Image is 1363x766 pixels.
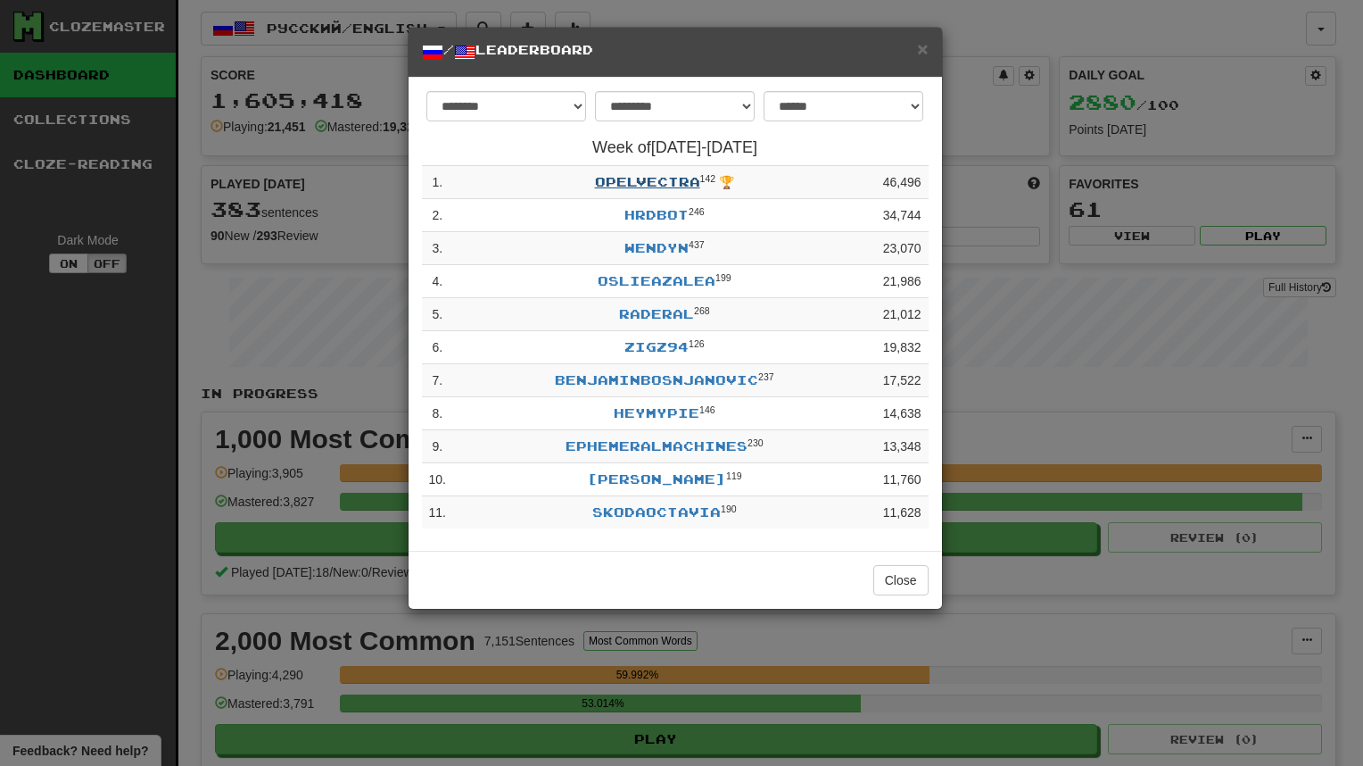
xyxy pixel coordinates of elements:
[876,265,929,298] td: 21,986
[595,174,700,189] a: OPELVECTRA
[876,298,929,331] td: 21,012
[876,364,929,397] td: 17,522
[689,338,705,349] sup: Level 126
[587,471,726,487] a: [PERSON_NAME]
[876,463,929,496] td: 11,760
[689,206,705,217] sup: Level 246
[758,371,774,382] sup: Level 237
[748,437,764,448] sup: Level 230
[719,175,734,189] span: 🏆
[614,405,699,420] a: HeyMyPie
[422,430,453,463] td: 9 .
[619,306,694,321] a: Raderal
[699,404,715,415] sup: Level 146
[917,39,928,58] button: Close
[422,364,453,397] td: 7 .
[876,199,929,232] td: 34,744
[876,430,929,463] td: 13,348
[876,232,929,265] td: 23,070
[624,339,689,354] a: Zigz94
[694,305,710,316] sup: Level 268
[422,331,453,364] td: 6 .
[721,504,737,514] sup: Level 190
[598,273,715,288] a: OslieAzalea
[592,504,721,520] a: skodaoctavia
[422,463,453,496] td: 10 .
[715,272,731,283] sup: Level 199
[555,372,758,387] a: benjaminbosnjanovic
[873,565,929,595] button: Close
[566,438,748,454] a: Ephemeralmachines
[422,496,453,529] td: 11 .
[422,41,929,63] h5: / Leaderboard
[624,207,689,222] a: hrdbot
[689,239,705,250] sup: Level 437
[876,496,929,529] td: 11,628
[422,232,453,265] td: 3 .
[422,166,453,199] td: 1 .
[876,331,929,364] td: 19,832
[917,38,928,59] span: ×
[726,470,742,481] sup: Level 119
[876,166,929,199] td: 46,496
[624,240,689,255] a: WendyN
[422,397,453,430] td: 8 .
[422,199,453,232] td: 2 .
[700,173,716,184] sup: Level 142
[422,139,929,157] h4: Week of [DATE] - [DATE]
[422,298,453,331] td: 5 .
[876,397,929,430] td: 14,638
[422,265,453,298] td: 4 .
